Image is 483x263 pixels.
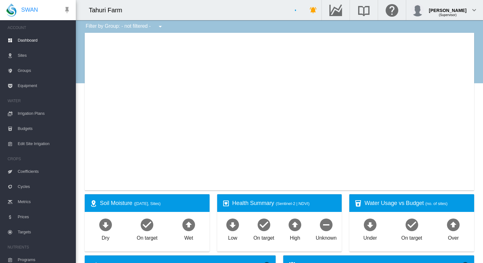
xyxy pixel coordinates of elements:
button: icon-menu-down [154,20,167,33]
button: icon-bell-ring [307,4,320,16]
div: On target [137,232,157,242]
span: Prices [18,209,71,225]
span: SWAN [21,6,38,14]
div: Wet [184,232,193,242]
md-icon: icon-arrow-down-bold-circle [363,217,378,232]
md-icon: icon-menu-down [156,23,164,30]
span: Metrics [18,194,71,209]
div: High [290,232,300,242]
md-icon: icon-checkbox-marked-circle [256,217,272,232]
span: ACCOUNT [8,23,71,33]
span: Irrigation Plans [18,106,71,121]
md-icon: icon-arrow-down-bold-circle [225,217,240,232]
md-icon: icon-map-marker-radius [90,200,97,207]
md-icon: icon-checkbox-marked-circle [404,217,419,232]
img: SWAN-Landscape-Logo-Colour-drop.png [6,3,16,17]
md-icon: icon-heart-box-outline [222,200,230,207]
md-icon: icon-cup-water [354,200,362,207]
md-icon: icon-checkbox-marked-circle [139,217,155,232]
md-icon: Go to the Data Hub [328,6,343,14]
span: Coefficients [18,164,71,179]
div: Soil Moisture [100,199,205,207]
span: WATER [8,96,71,106]
md-icon: icon-minus-circle [319,217,334,232]
span: Cycles [18,179,71,194]
md-icon: icon-arrow-up-bold-circle [446,217,461,232]
span: (no. of sites) [425,201,448,206]
div: Over [448,232,459,242]
span: (Supervisor) [439,13,456,17]
span: Dashboard [18,33,71,48]
div: On target [254,232,274,242]
span: CROPS [8,154,71,164]
span: Groups [18,63,71,78]
div: Low [228,232,237,242]
div: Unknown [316,232,337,242]
div: Water Usage vs Budget [364,199,469,207]
span: (Sentinel-2 | NDVI) [276,201,309,206]
div: Tahuri Farm [89,6,128,15]
span: Sites [18,48,71,63]
md-icon: icon-pin [63,6,71,14]
div: Dry [101,232,109,242]
span: ([DATE], Sites) [134,201,161,206]
div: Health Summary [232,199,337,207]
span: Equipment [18,78,71,93]
span: Targets [18,225,71,240]
md-icon: Click here for help [384,6,400,14]
img: profile.jpg [411,4,424,16]
span: NUTRIENTS [8,242,71,252]
md-icon: icon-arrow-down-bold-circle [98,217,113,232]
md-icon: icon-arrow-up-bold-circle [181,217,196,232]
div: On target [401,232,422,242]
md-icon: icon-chevron-down [470,6,478,14]
div: [PERSON_NAME] [429,5,467,11]
md-icon: icon-arrow-up-bold-circle [287,217,303,232]
div: Under [363,232,377,242]
md-icon: Search the knowledge base [356,6,371,14]
div: Filter by Group: - not filtered - [81,20,168,33]
md-icon: icon-bell-ring [309,6,317,14]
span: Budgets [18,121,71,136]
span: Edit Site Irrigation [18,136,71,151]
